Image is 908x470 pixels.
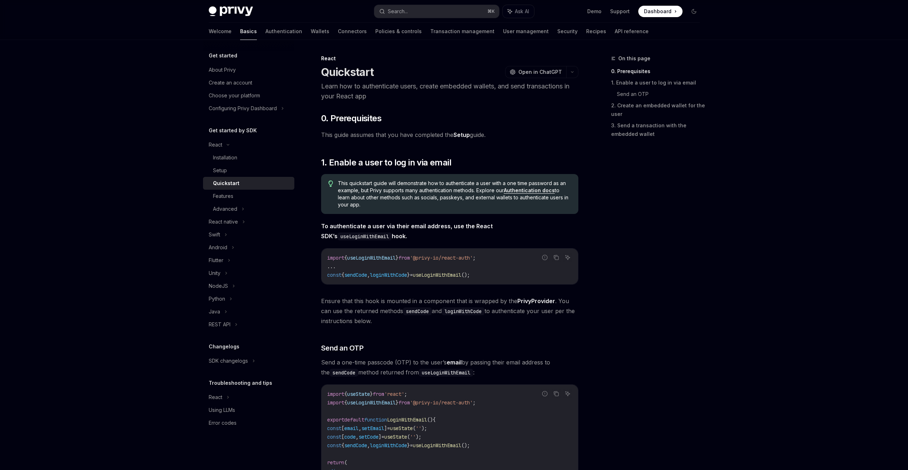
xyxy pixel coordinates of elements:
span: setCode [359,434,379,440]
span: 'react' [384,391,404,397]
a: Setup [453,131,470,139]
a: 2. Create an embedded wallet for the user [611,100,705,120]
div: Python [209,295,225,303]
span: 1. Enable a user to log in via email [321,157,451,168]
span: , [367,442,370,449]
h1: Quickstart [321,66,374,78]
a: Error codes [203,417,294,429]
span: import [327,391,344,397]
a: User management [503,23,549,40]
div: Create an account [209,78,252,87]
span: export [327,417,344,423]
a: 3. Send a transaction with the embedded wallet [611,120,705,140]
span: useLoginWithEmail [413,442,461,449]
span: ; [404,391,407,397]
span: [ [341,434,344,440]
div: Android [209,243,227,252]
span: useState [390,425,413,431]
div: Installation [213,153,237,162]
span: '@privy-io/react-auth' [410,255,473,261]
a: 0. Prerequisites [611,66,705,77]
span: = [410,272,413,278]
div: Quickstart [213,179,239,188]
div: React native [209,218,238,226]
h5: Troubleshooting and tips [209,379,272,387]
code: sendCode [403,307,432,315]
div: Unity [209,269,220,277]
span: ] [384,425,387,431]
button: Copy the contents from the code block [552,253,561,262]
span: const [327,442,341,449]
span: '' [410,434,416,440]
a: Setup [203,164,294,177]
span: Open in ChatGPT [518,68,562,76]
span: This guide assumes that you have completed the guide. [321,130,578,140]
code: sendCode [330,369,358,377]
div: Advanced [213,205,237,213]
span: { [341,272,344,278]
span: { [344,255,347,261]
div: Setup [213,166,227,175]
span: Ask AI [515,8,529,15]
span: from [399,399,410,406]
a: Installation [203,151,294,164]
span: 0. Prerequisites [321,113,381,124]
span: from [373,391,384,397]
span: { [344,391,347,397]
h5: Get started [209,51,237,60]
span: useLoginWithEmail [347,255,396,261]
span: Send an OTP [321,343,364,353]
span: const [327,434,341,440]
span: return [327,459,344,466]
span: useState [384,434,407,440]
button: Ask AI [563,389,572,398]
a: Connectors [338,23,367,40]
a: Authentication [265,23,302,40]
span: ; [473,255,476,261]
span: { [433,417,436,423]
span: sendCode [344,272,367,278]
span: Dashboard [644,8,671,15]
span: '@privy-io/react-auth' [410,399,473,406]
span: sendCode [344,442,367,449]
div: NodeJS [209,282,228,290]
strong: To authenticate a user via their email address, use the React SDK’s hook. [321,223,493,240]
span: (); [461,272,470,278]
a: Basics [240,23,257,40]
h5: Get started by SDK [209,126,257,135]
span: const [327,272,341,278]
div: Configuring Privy Dashboard [209,104,277,113]
code: loginWithCode [442,307,485,315]
span: } [396,255,399,261]
span: Ensure that this hook is mounted in a component that is wrapped by the . You can use the returned... [321,296,578,326]
span: } [370,391,373,397]
button: Report incorrect code [540,253,549,262]
div: Error codes [209,419,237,427]
div: React [209,141,222,149]
div: Flutter [209,256,223,265]
a: Send an OTP [617,88,705,100]
a: Policies & controls [375,23,422,40]
span: , [359,425,361,431]
a: API reference [615,23,649,40]
span: LoginWithEmail [387,417,427,423]
span: const [327,425,341,431]
a: Authentication docs [504,187,555,194]
a: Dashboard [638,6,683,17]
a: 1. Enable a user to log in via email [611,77,705,88]
a: Demo [587,8,602,15]
div: About Privy [209,66,236,74]
a: Wallets [311,23,329,40]
span: } [407,442,410,449]
span: function [364,417,387,423]
button: Toggle dark mode [688,6,700,17]
div: Java [209,307,220,316]
button: Ask AI [563,253,572,262]
span: This quickstart guide will demonstrate how to authenticate a user with a one time password as an ... [338,180,571,208]
div: Choose your platform [209,91,260,100]
button: Open in ChatGPT [505,66,566,78]
div: REST API [209,320,230,329]
span: useLoginWithEmail [347,399,396,406]
span: , [356,434,359,440]
div: SDK changelogs [209,357,248,365]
